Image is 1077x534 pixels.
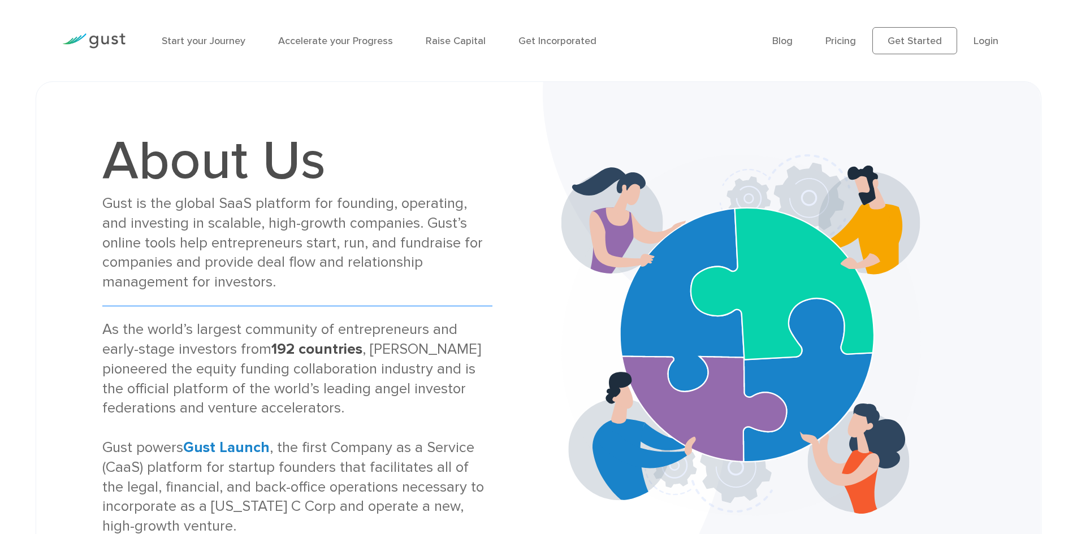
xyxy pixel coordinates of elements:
[426,35,486,47] a: Raise Capital
[772,35,793,47] a: Blog
[872,27,957,54] a: Get Started
[183,439,270,456] a: Gust Launch
[974,35,998,47] a: Login
[62,33,126,49] img: Gust Logo
[271,340,362,358] strong: 192 countries
[102,134,492,188] h1: About Us
[278,35,393,47] a: Accelerate your Progress
[102,194,492,292] div: Gust is the global SaaS platform for founding, operating, and investing in scalable, high-growth ...
[825,35,856,47] a: Pricing
[518,35,596,47] a: Get Incorporated
[162,35,245,47] a: Start your Journey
